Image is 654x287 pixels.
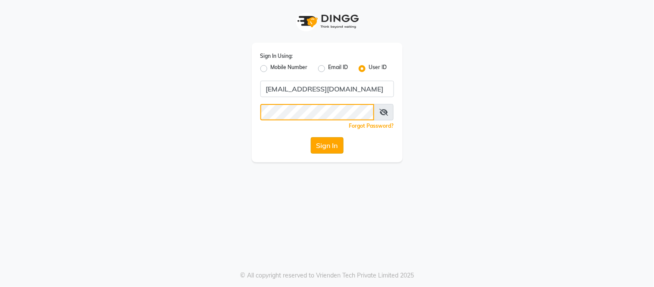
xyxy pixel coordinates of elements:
button: Sign In [311,137,344,154]
label: User ID [369,63,387,74]
input: Username [260,81,394,97]
img: logo1.svg [293,9,362,34]
label: Email ID [329,63,348,74]
input: Username [260,104,375,120]
a: Forgot Password? [349,123,394,129]
label: Mobile Number [271,63,308,74]
label: Sign In Using: [260,52,293,60]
